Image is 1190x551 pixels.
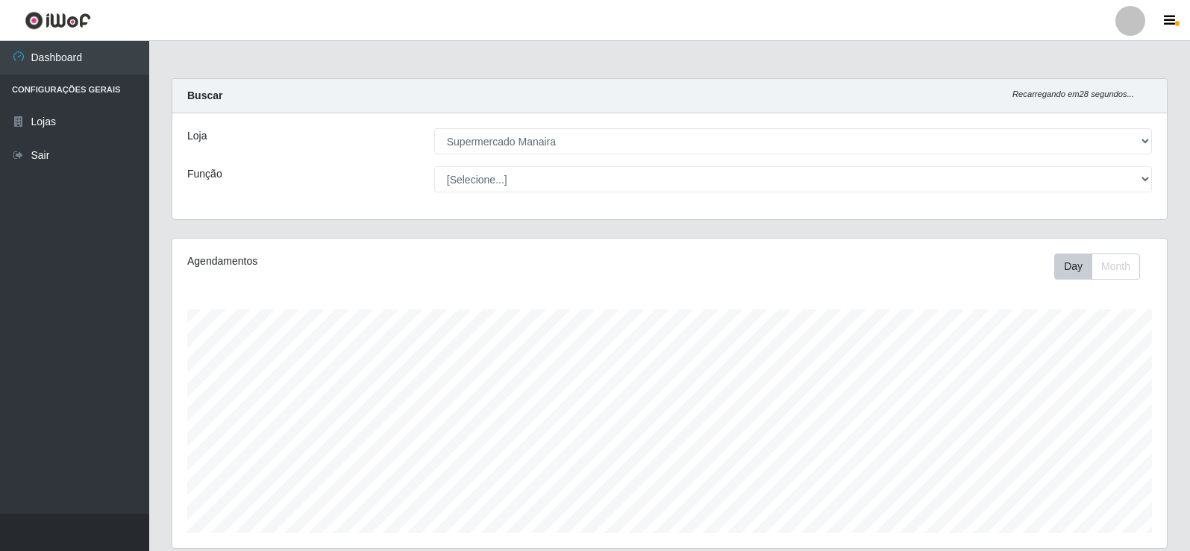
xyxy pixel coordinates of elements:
[187,89,222,101] strong: Buscar
[25,11,91,30] img: CoreUI Logo
[1054,254,1140,280] div: First group
[1012,89,1134,98] i: Recarregando em 28 segundos...
[187,166,222,182] label: Função
[1054,254,1152,280] div: Toolbar with button groups
[187,254,576,269] div: Agendamentos
[1092,254,1140,280] button: Month
[1054,254,1092,280] button: Day
[187,128,207,144] label: Loja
